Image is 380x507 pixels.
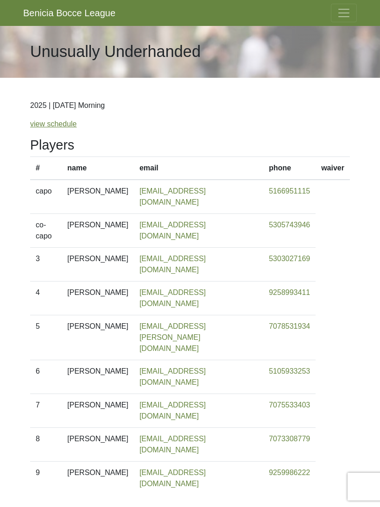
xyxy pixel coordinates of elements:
[62,180,134,214] td: [PERSON_NAME]
[269,401,310,409] a: 7075533403
[30,315,62,360] td: 5
[269,469,310,476] a: 9259986222
[62,214,134,248] td: [PERSON_NAME]
[139,187,206,206] a: [EMAIL_ADDRESS][DOMAIN_NAME]
[139,469,206,488] a: [EMAIL_ADDRESS][DOMAIN_NAME]
[62,315,134,360] td: [PERSON_NAME]
[269,435,310,443] a: 7073308779
[30,120,77,128] a: view schedule
[62,157,134,180] th: name
[62,360,134,394] td: [PERSON_NAME]
[30,157,62,180] th: #
[30,462,62,495] td: 9
[62,248,134,282] td: [PERSON_NAME]
[62,282,134,315] td: [PERSON_NAME]
[139,322,206,352] a: [EMAIL_ADDRESS][PERSON_NAME][DOMAIN_NAME]
[331,4,357,22] button: Toggle navigation
[263,157,316,180] th: phone
[269,255,310,263] a: 5303027169
[139,367,206,386] a: [EMAIL_ADDRESS][DOMAIN_NAME]
[269,288,310,296] a: 9258993411
[62,428,134,462] td: [PERSON_NAME]
[134,157,263,180] th: email
[316,157,350,180] th: waiver
[30,214,62,248] td: co-capo
[30,394,62,428] td: 7
[62,394,134,428] td: [PERSON_NAME]
[30,100,350,111] p: 2025 | [DATE] Morning
[30,137,350,153] h2: Players
[269,221,310,229] a: 5305743946
[139,288,206,307] a: [EMAIL_ADDRESS][DOMAIN_NAME]
[23,4,115,22] a: Benicia Bocce League
[139,255,206,274] a: [EMAIL_ADDRESS][DOMAIN_NAME]
[269,187,310,195] a: 5166951115
[269,367,310,375] a: 5105933253
[30,428,62,462] td: 8
[30,42,201,61] h1: Unusually Underhanded
[30,360,62,394] td: 6
[30,248,62,282] td: 3
[62,462,134,495] td: [PERSON_NAME]
[139,221,206,240] a: [EMAIL_ADDRESS][DOMAIN_NAME]
[139,435,206,454] a: [EMAIL_ADDRESS][DOMAIN_NAME]
[269,322,310,330] a: 7078531934
[139,401,206,420] a: [EMAIL_ADDRESS][DOMAIN_NAME]
[30,180,62,214] td: capo
[30,282,62,315] td: 4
